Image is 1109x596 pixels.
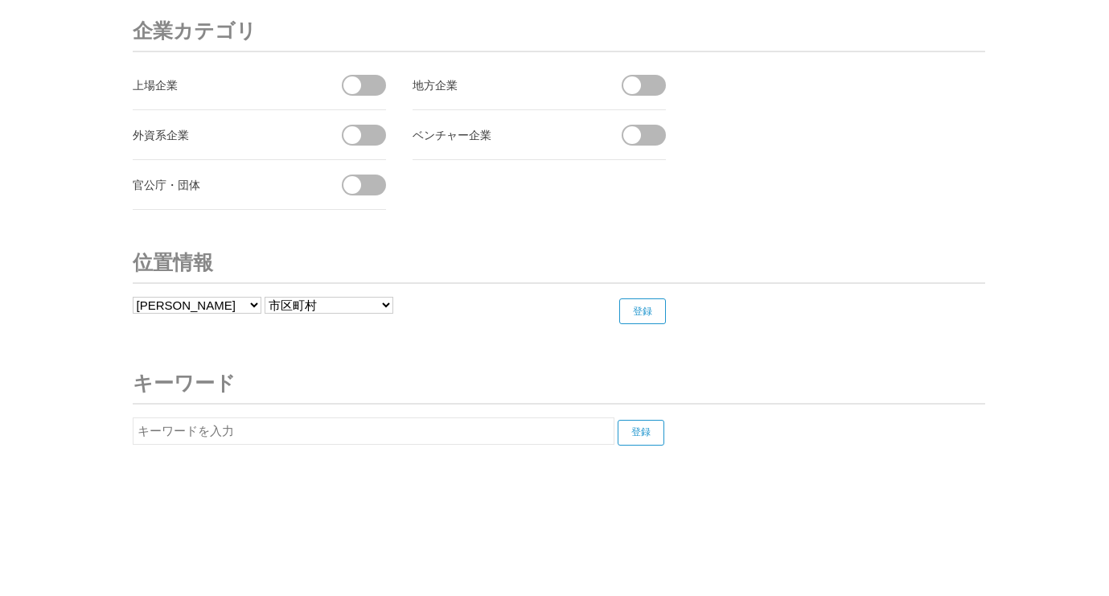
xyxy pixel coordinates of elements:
[133,175,314,195] div: 官公庁・団体
[133,242,985,284] h3: 位置情報
[133,363,985,405] h3: キーワード
[133,10,985,52] h3: 企業カテゴリ
[133,75,314,95] div: 上場企業
[133,417,614,445] input: キーワードを入力
[413,125,594,145] div: ベンチャー企業
[618,420,664,446] input: 登録
[413,75,594,95] div: 地方企業
[133,125,314,145] div: 外資系企業
[619,298,666,324] input: 登録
